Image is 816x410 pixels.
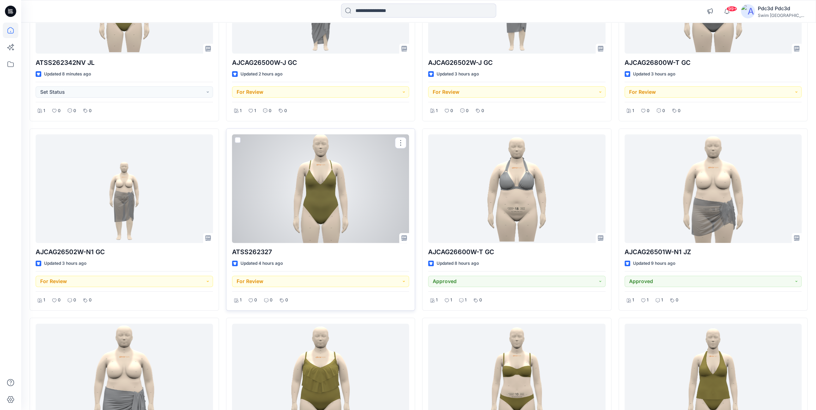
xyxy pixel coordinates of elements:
[726,6,737,12] span: 99+
[240,260,283,267] p: Updated 4 hours ago
[678,107,681,115] p: 0
[254,107,256,115] p: 1
[436,107,438,115] p: 1
[633,71,675,78] p: Updated 3 hours ago
[662,107,665,115] p: 0
[428,134,605,243] a: AJCAG26600W-T GC
[758,4,807,13] div: Pdc3d Pdc3d
[437,260,479,267] p: Updated 8 hours ago
[232,247,409,257] p: ATSS262327
[58,107,61,115] p: 0
[632,107,634,115] p: 1
[741,4,755,18] img: avatar
[466,107,469,115] p: 0
[633,260,675,267] p: Updated 9 hours ago
[58,296,61,304] p: 0
[647,107,650,115] p: 0
[625,247,802,257] p: AJCAG26501W-N1 JZ
[481,107,484,115] p: 0
[89,107,92,115] p: 0
[479,296,482,304] p: 0
[270,296,273,304] p: 0
[625,134,802,243] a: AJCAG26501W-N1 JZ
[89,296,92,304] p: 0
[428,58,605,68] p: AJCAG26502W-J GC
[284,107,287,115] p: 0
[647,296,648,304] p: 1
[240,107,242,115] p: 1
[240,71,282,78] p: Updated 2 hours ago
[240,296,242,304] p: 1
[450,107,453,115] p: 0
[254,296,257,304] p: 0
[436,296,438,304] p: 1
[676,296,678,304] p: 0
[661,296,663,304] p: 1
[43,296,45,304] p: 1
[232,134,409,243] a: ATSS262327
[232,58,409,68] p: AJCAG26500W-J GC
[465,296,467,304] p: 1
[450,296,452,304] p: 1
[285,296,288,304] p: 0
[36,247,213,257] p: AJCAG26502W-N1 GC
[36,134,213,243] a: AJCAG26502W-N1 GC
[36,58,213,68] p: ATSS262342NV JL
[437,71,479,78] p: Updated 3 hours ago
[632,296,634,304] p: 1
[73,107,76,115] p: 0
[44,260,86,267] p: Updated 3 hours ago
[625,58,802,68] p: AJCAG26800W-T GC
[758,13,807,18] div: Swim [GEOGRAPHIC_DATA]
[269,107,272,115] p: 0
[428,247,605,257] p: AJCAG26600W-T GC
[73,296,76,304] p: 0
[43,107,45,115] p: 1
[44,71,91,78] p: Updated 8 minutes ago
